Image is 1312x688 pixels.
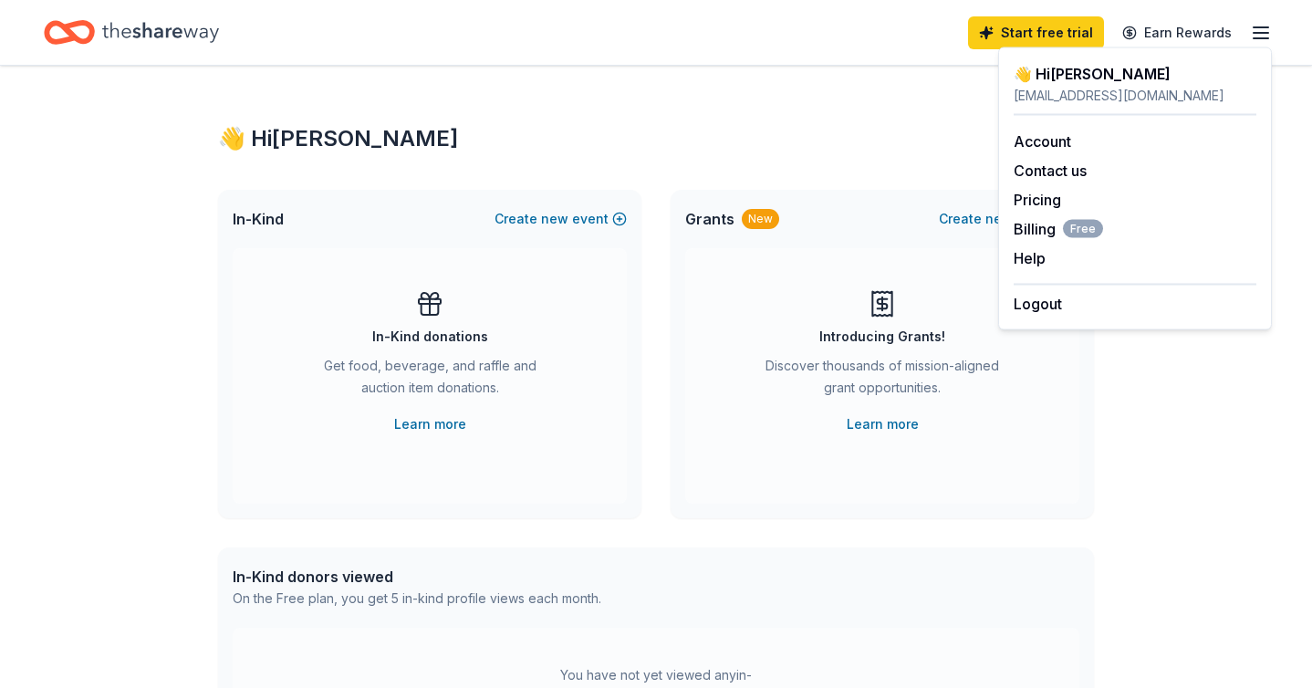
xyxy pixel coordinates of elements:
a: Earn Rewards [1111,16,1243,49]
div: Get food, beverage, and raffle and auction item donations. [306,355,554,406]
a: Account [1014,132,1071,151]
div: New [742,209,779,229]
a: Pricing [1014,191,1061,209]
button: Createnewproject [939,208,1079,230]
button: BillingFree [1014,218,1103,240]
div: In-Kind donors viewed [233,566,601,588]
div: In-Kind donations [372,326,488,348]
span: Billing [1014,218,1103,240]
div: 👋 Hi [PERSON_NAME] [1014,63,1256,85]
button: Createnewevent [495,208,627,230]
span: Free [1063,220,1103,238]
span: new [985,208,1013,230]
div: On the Free plan, you get 5 in-kind profile views each month. [233,588,601,610]
div: [EMAIL_ADDRESS][DOMAIN_NAME] [1014,85,1256,107]
button: Logout [1014,293,1062,315]
div: Discover thousands of mission-aligned grant opportunities. [758,355,1006,406]
a: Learn more [847,413,919,435]
span: new [541,208,568,230]
a: Start free trial [968,16,1104,49]
a: Home [44,11,219,54]
div: Introducing Grants! [819,326,945,348]
span: In-Kind [233,208,284,230]
div: 👋 Hi [PERSON_NAME] [218,124,1094,153]
span: Grants [685,208,734,230]
button: Contact us [1014,160,1087,182]
button: Help [1014,247,1046,269]
a: Learn more [394,413,466,435]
